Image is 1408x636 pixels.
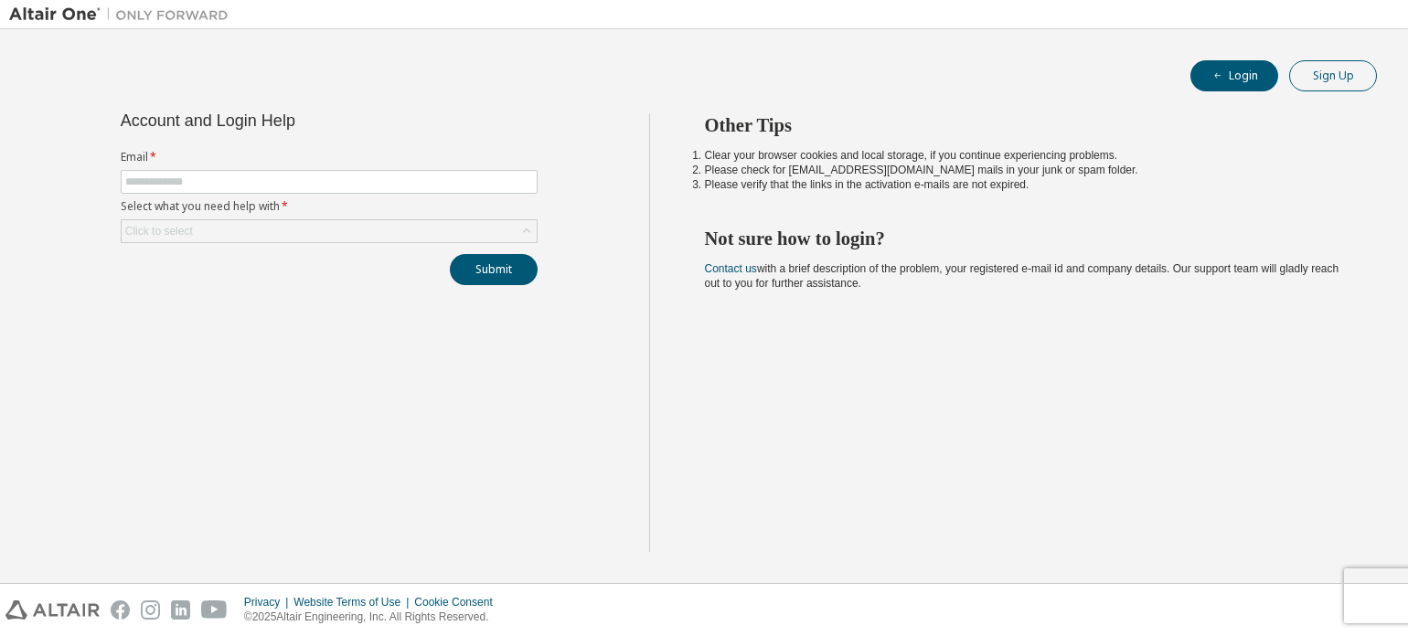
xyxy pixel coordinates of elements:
div: Privacy [244,595,293,609]
a: Contact us [705,262,757,275]
button: Submit [450,254,538,285]
div: Click to select [122,220,537,242]
li: Please check for [EMAIL_ADDRESS][DOMAIN_NAME] mails in your junk or spam folder. [705,163,1345,177]
img: linkedin.svg [171,600,190,620]
p: © 2025 Altair Engineering, Inc. All Rights Reserved. [244,609,504,625]
label: Select what you need help with [121,199,538,214]
img: instagram.svg [141,600,160,620]
img: facebook.svg [111,600,130,620]
h2: Other Tips [705,113,1345,137]
img: altair_logo.svg [5,600,100,620]
h2: Not sure how to login? [705,227,1345,250]
li: Please verify that the links in the activation e-mails are not expired. [705,177,1345,192]
div: Website Terms of Use [293,595,414,609]
img: youtube.svg [201,600,228,620]
img: Altair One [9,5,238,24]
div: Cookie Consent [414,595,503,609]
button: Login [1190,60,1278,91]
li: Clear your browser cookies and local storage, if you continue experiencing problems. [705,148,1345,163]
span: with a brief description of the problem, your registered e-mail id and company details. Our suppo... [705,262,1339,290]
div: Click to select [125,224,193,238]
button: Sign Up [1289,60,1377,91]
div: Account and Login Help [121,113,454,128]
label: Email [121,150,538,164]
